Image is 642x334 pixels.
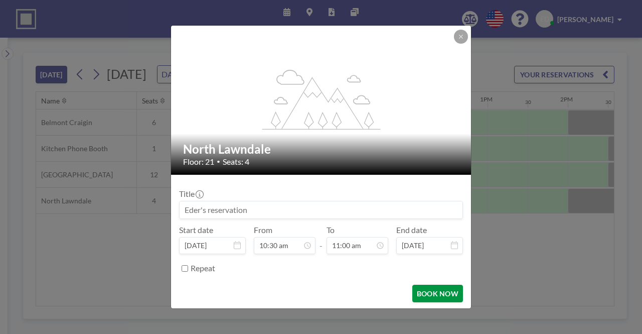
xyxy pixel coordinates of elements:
[327,225,335,235] label: To
[183,157,214,167] span: Floor: 21
[396,225,427,235] label: End date
[412,285,463,302] button: BOOK NOW
[319,229,323,251] span: -
[180,201,462,218] input: Eder's reservation
[191,263,215,273] label: Repeat
[183,142,460,157] h2: North Lawndale
[179,189,203,199] label: Title
[254,225,272,235] label: From
[262,69,381,130] g: flex-grow: 1.2;
[223,157,249,167] span: Seats: 4
[217,158,220,165] span: •
[179,225,213,235] label: Start date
